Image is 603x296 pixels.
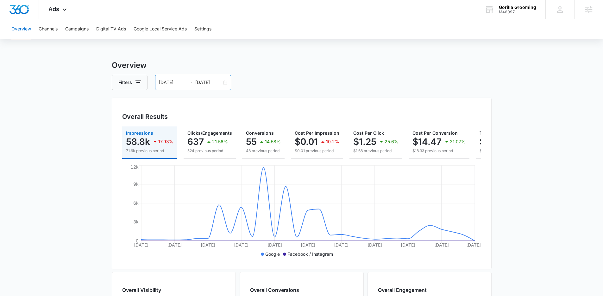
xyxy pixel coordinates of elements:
[158,139,173,144] p: 17.93%
[353,137,376,147] p: $1.25
[159,79,185,86] input: Start date
[126,130,153,136] span: Impressions
[265,139,281,144] p: 14.58%
[96,19,126,39] button: Digital TV Ads
[187,148,232,154] p: 524 previous period
[133,181,139,187] tspan: 9k
[353,130,384,136] span: Cost Per Click
[65,19,89,39] button: Campaigns
[412,137,442,147] p: $14.47
[246,137,257,147] p: 55
[267,242,282,248] tspan: [DATE]
[134,19,187,39] button: Google Local Service Ads
[133,200,139,206] tspan: 6k
[134,242,148,248] tspan: [DATE]
[234,242,248,248] tspan: [DATE]
[295,130,339,136] span: Cost Per Impression
[434,242,449,248] tspan: [DATE]
[246,148,281,154] p: 48 previous period
[246,130,274,136] span: Conversions
[295,137,318,147] p: $0.01
[326,139,339,144] p: 10.2%
[167,242,182,248] tspan: [DATE]
[126,137,150,147] p: 58.8k
[188,80,193,85] span: swap-right
[412,130,458,136] span: Cost Per Conversion
[480,148,537,154] p: $879.96 previous period
[499,5,536,10] div: account name
[126,148,173,154] p: 71.6k previous period
[401,242,415,248] tspan: [DATE]
[112,75,148,90] button: Filters
[122,286,179,294] h2: Overall Visibility
[480,130,506,136] span: Total Spend
[136,238,139,243] tspan: 0
[412,148,466,154] p: $18.33 previous period
[250,286,299,294] h2: Overall Conversions
[378,286,427,294] h2: Overall Engagement
[480,137,515,147] p: $795.84
[187,130,232,136] span: Clicks/Engagements
[188,80,193,85] span: to
[11,19,31,39] button: Overview
[301,242,315,248] tspan: [DATE]
[287,251,333,257] p: Facebook / Instagram
[265,251,280,257] p: Google
[194,19,211,39] button: Settings
[122,112,168,121] h3: Overall Results
[187,137,204,147] p: 637
[39,19,58,39] button: Channels
[385,139,399,144] p: 25.6%
[499,10,536,14] div: account id
[367,242,382,248] tspan: [DATE]
[130,164,139,170] tspan: 12k
[212,139,228,144] p: 21.56%
[353,148,399,154] p: $1.68 previous period
[112,60,492,71] h3: Overview
[466,242,481,248] tspan: [DATE]
[200,242,215,248] tspan: [DATE]
[295,148,339,154] p: $0.01 previous period
[334,242,349,248] tspan: [DATE]
[48,6,59,12] span: Ads
[133,219,139,224] tspan: 3k
[195,79,222,86] input: End date
[450,139,466,144] p: 21.07%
